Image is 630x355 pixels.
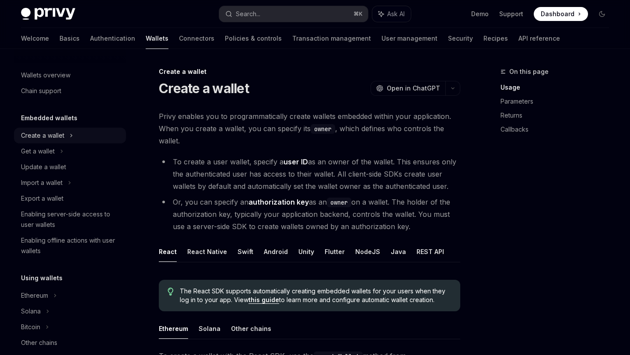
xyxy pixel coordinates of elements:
[387,84,440,93] span: Open in ChatGPT
[372,6,411,22] button: Ask AI
[159,110,460,147] span: Privy enables you to programmatically create wallets embedded within your application. When you c...
[534,7,588,21] a: Dashboard
[483,28,508,49] a: Recipes
[416,241,444,262] button: REST API
[283,157,308,166] strong: user ID
[471,10,489,18] a: Demo
[518,28,560,49] a: API reference
[353,10,363,17] span: ⌘ K
[14,159,126,175] a: Update a wallet
[199,318,220,339] button: Solana
[159,241,177,262] button: React
[180,287,451,304] span: The React SDK supports automatically creating embedded wallets for your users when they log in to...
[159,318,188,339] button: Ethereum
[179,28,214,49] a: Connectors
[236,9,260,19] div: Search...
[14,83,126,99] a: Chain support
[14,233,126,259] a: Enabling offline actions with user wallets
[146,28,168,49] a: Wallets
[159,80,249,96] h1: Create a wallet
[231,318,271,339] button: Other chains
[248,198,309,206] strong: authorization key
[500,122,616,136] a: Callbacks
[391,241,406,262] button: Java
[595,7,609,21] button: Toggle dark mode
[21,290,48,301] div: Ethereum
[325,241,345,262] button: Flutter
[14,335,126,351] a: Other chains
[21,70,70,80] div: Wallets overview
[21,130,64,141] div: Create a wallet
[387,10,405,18] span: Ask AI
[500,80,616,94] a: Usage
[499,10,523,18] a: Support
[311,124,335,134] code: owner
[159,67,460,76] div: Create a wallet
[21,322,40,332] div: Bitcoin
[21,235,121,256] div: Enabling offline actions with user wallets
[264,241,288,262] button: Android
[448,28,473,49] a: Security
[21,162,66,172] div: Update a wallet
[14,206,126,233] a: Enabling server-side access to user wallets
[541,10,574,18] span: Dashboard
[381,28,437,49] a: User management
[248,296,279,304] a: this guide
[21,306,41,317] div: Solana
[509,66,549,77] span: On this page
[327,198,351,207] code: owner
[14,67,126,83] a: Wallets overview
[21,146,55,157] div: Get a wallet
[168,288,174,296] svg: Tip
[14,191,126,206] a: Export a wallet
[21,8,75,20] img: dark logo
[355,241,380,262] button: NodeJS
[21,177,63,188] div: Import a wallet
[219,6,367,22] button: Search...⌘K
[159,196,460,233] li: Or, you can specify an as an on a wallet. The holder of the authorization key, typically your app...
[298,241,314,262] button: Unity
[21,28,49,49] a: Welcome
[500,108,616,122] a: Returns
[21,273,63,283] h5: Using wallets
[21,113,77,123] h5: Embedded wallets
[371,81,445,96] button: Open in ChatGPT
[90,28,135,49] a: Authentication
[500,94,616,108] a: Parameters
[21,193,63,204] div: Export a wallet
[59,28,80,49] a: Basics
[21,209,121,230] div: Enabling server-side access to user wallets
[225,28,282,49] a: Policies & controls
[21,86,61,96] div: Chain support
[21,338,57,348] div: Other chains
[187,241,227,262] button: React Native
[292,28,371,49] a: Transaction management
[238,241,253,262] button: Swift
[159,156,460,192] li: To create a user wallet, specify a as an owner of the wallet. This ensures only the authenticated...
